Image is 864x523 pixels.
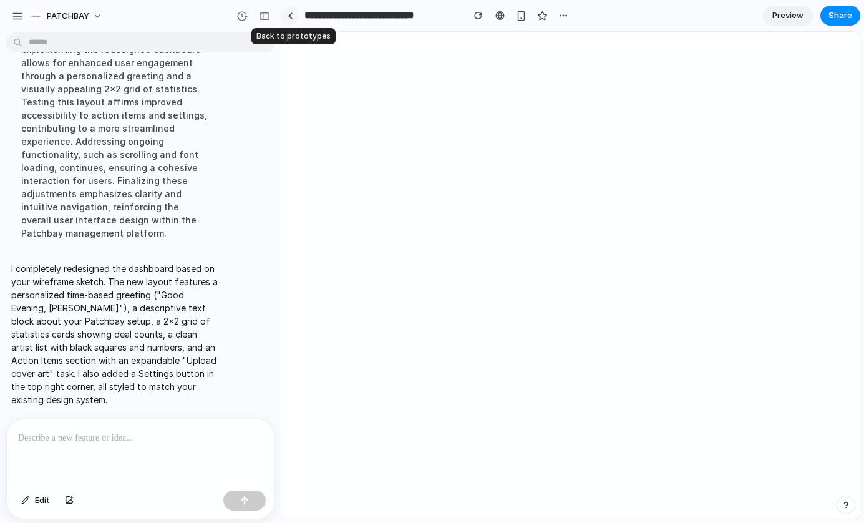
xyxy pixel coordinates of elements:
a: Preview [763,6,813,26]
span: Preview [772,9,803,22]
p: I completely redesigned the dashboard based on your wireframe sketch. The new layout features a p... [11,262,220,406]
button: PATCHBAY [24,6,109,26]
div: Back to prototypes [251,28,336,44]
span: PATCHBAY [47,10,89,22]
span: Edit [35,494,50,507]
button: Share [820,6,860,26]
button: Edit [15,491,56,511]
div: Implementing the redesigned dashboard allows for enhanced user engagement through a personalized ... [11,36,220,247]
span: Share [828,9,852,22]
